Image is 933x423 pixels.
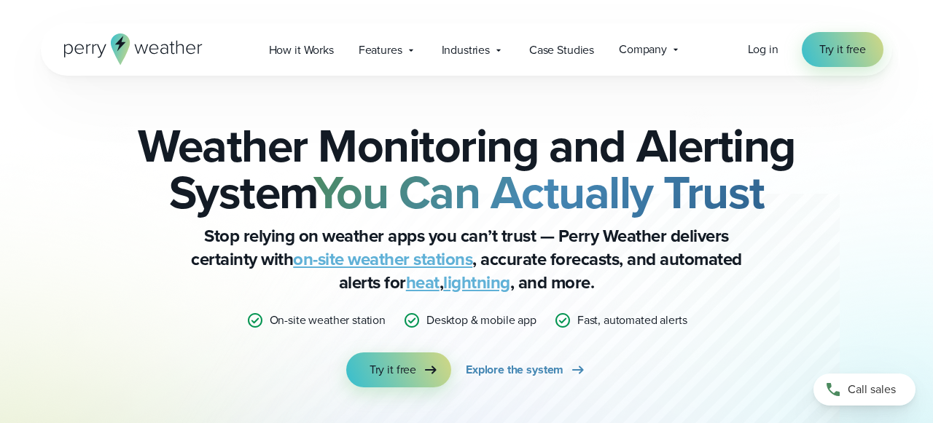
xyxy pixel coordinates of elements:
[293,246,472,272] a: on-site weather stations
[257,35,346,65] a: How it Works
[848,381,896,398] span: Call sales
[313,158,765,226] strong: You Can Actually Trust
[406,269,440,296] a: heat
[619,41,667,58] span: Company
[175,224,758,294] p: Stop relying on weather apps you can’t trust — Perry Weather delivers certainty with , accurate f...
[442,41,490,59] span: Industries
[748,41,778,58] a: Log in
[443,269,510,296] a: lightning
[577,312,687,329] p: Fast, automated alerts
[269,41,334,59] span: How it Works
[466,361,563,379] span: Explore the system
[359,41,402,59] span: Features
[517,35,606,65] a: Case Studies
[346,352,451,387] a: Try it free
[114,122,819,216] h2: Weather Monitoring and Alerting System
[802,32,883,67] a: Try it free
[466,352,587,387] a: Explore the system
[529,41,594,59] span: Case Studies
[426,312,536,329] p: Desktop & mobile app
[813,373,916,406] a: Call sales
[819,41,866,58] span: Try it free
[370,361,416,379] span: Try it free
[270,312,386,329] p: On-site weather station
